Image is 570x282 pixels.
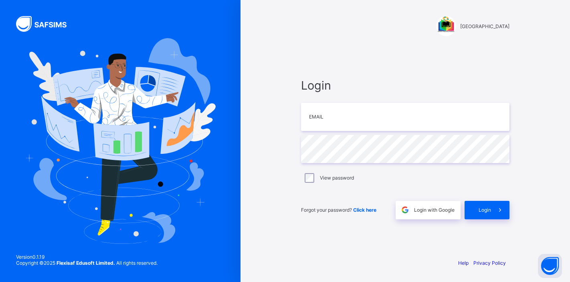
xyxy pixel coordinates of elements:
a: Click here [353,207,376,213]
span: Version 0.1.19 [16,254,158,260]
span: Login [301,78,509,92]
span: [GEOGRAPHIC_DATA] [460,23,509,29]
label: View password [320,175,354,181]
strong: Flexisaf Edusoft Limited. [57,260,115,266]
span: Forgot your password? [301,207,376,213]
span: Copyright © 2025 All rights reserved. [16,260,158,266]
button: Open asap [538,254,562,278]
span: Login [479,207,491,213]
a: Privacy Policy [473,260,506,266]
img: Hero Image [25,38,216,244]
img: SAFSIMS Logo [16,16,76,32]
img: google.396cfc9801f0270233282035f929180a.svg [400,205,410,215]
span: Login with Google [414,207,455,213]
a: Help [458,260,469,266]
